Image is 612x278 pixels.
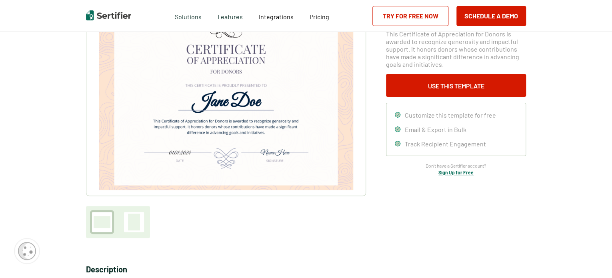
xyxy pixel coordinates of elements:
[386,74,526,97] button: Use This Template
[18,242,36,260] img: Cookie Popup Icon
[438,170,474,175] a: Sign Up for Free
[372,6,448,26] a: Try for Free Now
[259,13,294,20] span: Integrations
[426,162,486,170] span: Don’t have a Sertifier account?
[86,10,131,20] img: Sertifier | Digital Credentialing Platform
[310,11,329,21] a: Pricing
[405,111,496,119] span: Customize this template for free
[218,11,243,21] span: Features
[386,30,526,68] span: This Certificate of Appreciation for Donors is awarded to recognize generosity and impactful supp...
[405,126,466,133] span: Email & Export in Bulk
[572,240,612,278] iframe: Chat Widget
[405,140,486,148] span: Track Recipient Engagement
[99,10,353,190] img: Certificate of Appreciation for Donors​ Template
[259,11,294,21] a: Integrations
[456,6,526,26] button: Schedule a Demo
[310,13,329,20] span: Pricing
[175,11,202,21] span: Solutions
[86,264,127,274] span: Description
